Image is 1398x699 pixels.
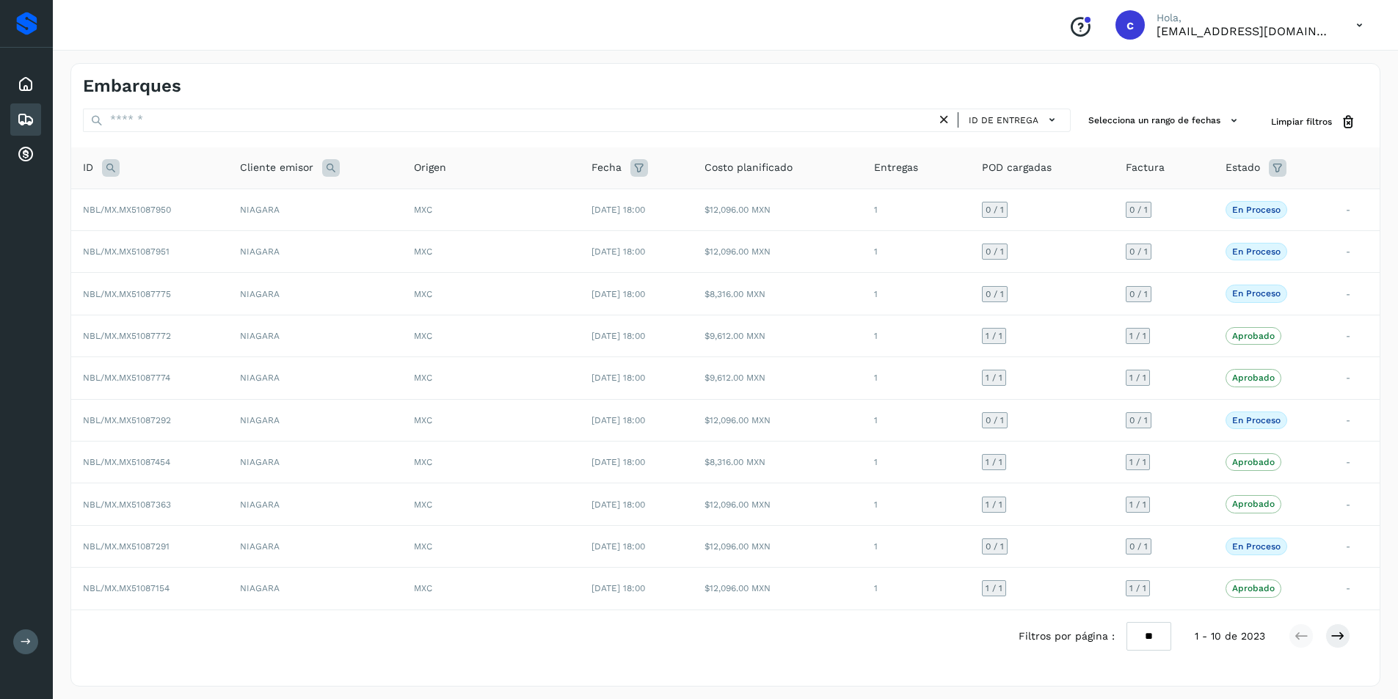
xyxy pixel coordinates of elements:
[986,332,1002,340] span: 1 / 1
[10,103,41,136] div: Embarques
[862,442,970,483] td: 1
[1232,373,1275,383] p: Aprobado
[10,68,41,100] div: Inicio
[228,273,402,315] td: NIAGARA
[693,568,862,610] td: $12,096.00 MXN
[693,399,862,441] td: $12,096.00 MXN
[1334,273,1380,315] td: -
[862,525,970,567] td: 1
[986,290,1004,299] span: 0 / 1
[83,499,171,510] span: NBL/MX.MX51087363
[228,483,402,525] td: NIAGARA
[1157,12,1333,24] p: Hola,
[591,160,622,175] span: Fecha
[1232,541,1281,552] p: En proceso
[862,568,970,610] td: 1
[83,373,170,383] span: NBL/MX.MX51087774
[591,373,645,383] span: [DATE] 18:00
[986,458,1002,466] span: 1 / 1
[986,500,1002,509] span: 1 / 1
[414,289,432,299] span: MXC
[1129,584,1146,593] span: 1 / 1
[10,139,41,171] div: Cuentas por cobrar
[1019,629,1115,644] span: Filtros por página :
[986,205,1004,214] span: 0 / 1
[1334,442,1380,483] td: -
[862,189,970,230] td: 1
[228,315,402,356] td: NIAGARA
[83,541,170,552] span: NBL/MX.MX51087291
[1129,373,1146,382] span: 1 / 1
[693,442,862,483] td: $8,316.00 MXN
[1334,568,1380,610] td: -
[1129,542,1148,551] span: 0 / 1
[591,331,645,341] span: [DATE] 18:00
[591,415,645,425] span: [DATE] 18:00
[986,584,1002,593] span: 1 / 1
[862,357,970,399] td: 1
[874,160,918,175] span: Entregas
[1126,160,1165,175] span: Factura
[591,246,645,257] span: [DATE] 18:00
[83,289,171,299] span: NBL/MX.MX51087775
[83,246,170,257] span: NBL/MX.MX51087951
[693,273,862,315] td: $8,316.00 MXN
[83,331,171,341] span: NBL/MX.MX51087772
[414,457,432,467] span: MXC
[1232,415,1281,425] p: En proceso
[1232,457,1275,467] p: Aprobado
[1271,115,1332,128] span: Limpiar filtros
[964,109,1064,131] button: ID de entrega
[986,373,1002,382] span: 1 / 1
[1232,288,1281,299] p: En proceso
[862,273,970,315] td: 1
[591,457,645,467] span: [DATE] 18:00
[986,542,1004,551] span: 0 / 1
[414,583,432,593] span: MXC
[1259,109,1368,136] button: Limpiar filtros
[1157,24,1333,38] p: carlosvazqueztgc@gmail.com
[228,189,402,230] td: NIAGARA
[1129,247,1148,256] span: 0 / 1
[228,399,402,441] td: NIAGARA
[83,457,170,467] span: NBL/MX.MX51087454
[228,231,402,273] td: NIAGARA
[414,499,432,510] span: MXC
[986,247,1004,256] span: 0 / 1
[1232,499,1275,509] p: Aprobado
[1334,525,1380,567] td: -
[705,160,793,175] span: Costo planificado
[1334,189,1380,230] td: -
[1334,357,1380,399] td: -
[862,483,970,525] td: 1
[1334,399,1380,441] td: -
[228,442,402,483] td: NIAGARA
[1232,205,1281,215] p: En proceso
[414,415,432,425] span: MXC
[591,583,645,593] span: [DATE] 18:00
[1226,160,1260,175] span: Estado
[1129,458,1146,466] span: 1 / 1
[982,160,1052,175] span: POD cargadas
[591,205,645,215] span: [DATE] 18:00
[1334,483,1380,525] td: -
[1232,583,1275,593] p: Aprobado
[1334,315,1380,356] td: -
[986,416,1004,425] span: 0 / 1
[1232,331,1275,341] p: Aprobado
[414,205,432,215] span: MXC
[414,541,432,552] span: MXC
[1129,332,1146,340] span: 1 / 1
[1232,246,1281,257] p: En proceso
[862,399,970,441] td: 1
[83,160,93,175] span: ID
[1129,205,1148,214] span: 0 / 1
[693,231,862,273] td: $12,096.00 MXN
[1129,290,1148,299] span: 0 / 1
[591,499,645,510] span: [DATE] 18:00
[240,160,313,175] span: Cliente emisor
[1129,416,1148,425] span: 0 / 1
[228,525,402,567] td: NIAGARA
[1195,629,1265,644] span: 1 - 10 de 2023
[862,315,970,356] td: 1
